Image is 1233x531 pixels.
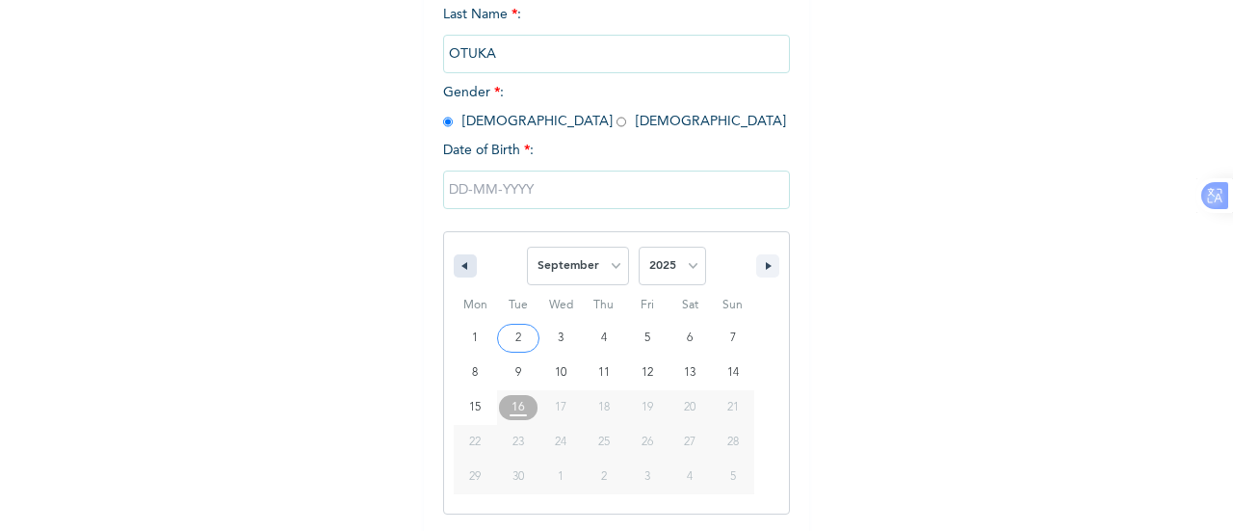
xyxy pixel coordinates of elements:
input: Enter your last name [443,35,790,73]
span: Sat [669,290,712,321]
span: 19 [642,390,653,425]
button: 12 [625,356,669,390]
span: 25 [598,425,610,460]
span: 29 [469,460,481,494]
button: 5 [625,321,669,356]
button: 3 [539,321,583,356]
span: 10 [555,356,566,390]
button: 8 [454,356,497,390]
button: 4 [583,321,626,356]
span: 17 [555,390,566,425]
button: 10 [539,356,583,390]
span: 20 [684,390,695,425]
span: 24 [555,425,566,460]
button: 28 [711,425,754,460]
button: 24 [539,425,583,460]
span: 30 [512,460,524,494]
span: 23 [512,425,524,460]
span: 21 [727,390,739,425]
span: 9 [515,356,521,390]
button: 9 [497,356,540,390]
button: 16 [497,390,540,425]
button: 27 [669,425,712,460]
button: 18 [583,390,626,425]
span: Tue [497,290,540,321]
span: 2 [515,321,521,356]
input: DD-MM-YYYY [443,171,790,209]
span: 28 [727,425,739,460]
button: 2 [497,321,540,356]
button: 14 [711,356,754,390]
button: 25 [583,425,626,460]
button: 6 [669,321,712,356]
button: 30 [497,460,540,494]
span: 1 [472,321,478,356]
button: 26 [625,425,669,460]
span: 16 [512,390,525,425]
span: 6 [687,321,693,356]
span: Last Name : [443,8,790,61]
button: 19 [625,390,669,425]
span: Gender : [DEMOGRAPHIC_DATA] [DEMOGRAPHIC_DATA] [443,86,786,128]
button: 13 [669,356,712,390]
span: 26 [642,425,653,460]
span: 13 [684,356,695,390]
button: 7 [711,321,754,356]
span: 11 [598,356,610,390]
button: 11 [583,356,626,390]
span: 27 [684,425,695,460]
span: 7 [730,321,736,356]
span: Mon [454,290,497,321]
span: Sun [711,290,754,321]
span: 15 [469,390,481,425]
span: 4 [601,321,607,356]
span: Fri [625,290,669,321]
button: 17 [539,390,583,425]
button: 20 [669,390,712,425]
button: 1 [454,321,497,356]
span: 18 [598,390,610,425]
span: 22 [469,425,481,460]
span: 3 [558,321,564,356]
button: 29 [454,460,497,494]
span: 12 [642,356,653,390]
span: 14 [727,356,739,390]
span: 5 [644,321,650,356]
button: 21 [711,390,754,425]
button: 23 [497,425,540,460]
span: Thu [583,290,626,321]
span: Date of Birth : [443,141,534,161]
span: Wed [539,290,583,321]
span: 8 [472,356,478,390]
button: 15 [454,390,497,425]
button: 22 [454,425,497,460]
